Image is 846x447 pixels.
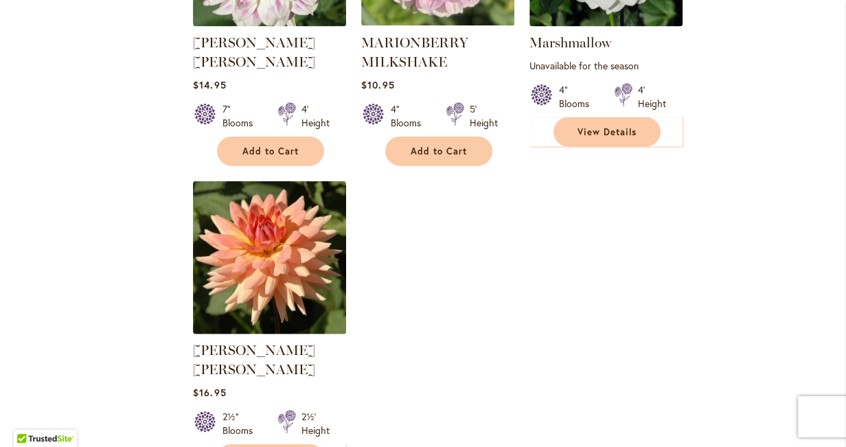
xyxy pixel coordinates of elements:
iframe: Launch Accessibility Center [10,398,49,437]
span: $16.95 [193,386,226,399]
img: Mary Jo [193,181,346,334]
span: Add to Cart [411,146,467,157]
a: MARIONBERRY MILKSHAKE [361,34,468,70]
span: $10.95 [361,78,394,91]
a: Marshmallow [529,16,683,30]
a: [PERSON_NAME] [PERSON_NAME] [193,342,315,378]
div: 4' Height [638,83,666,111]
a: MARIONBERRY MILKSHAKE [361,16,514,30]
span: $14.95 [193,78,226,91]
p: Unavailable for the season [529,59,683,72]
button: Add to Cart [385,137,492,166]
div: 5' Height [470,102,498,130]
div: 2½" Blooms [222,410,261,437]
a: View Details [553,117,661,147]
span: View Details [578,126,637,138]
div: 4' Height [301,102,330,130]
div: 4" Blooms [559,83,597,111]
a: Marshmallow [529,34,611,51]
div: 7" Blooms [222,102,261,130]
a: MARGARET ELLEN [193,16,346,30]
div: 2½' Height [301,410,330,437]
span: Add to Cart [242,146,299,157]
a: Mary Jo [193,324,346,337]
div: 4" Blooms [391,102,429,130]
button: Add to Cart [217,137,324,166]
a: [PERSON_NAME] [PERSON_NAME] [193,34,315,70]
